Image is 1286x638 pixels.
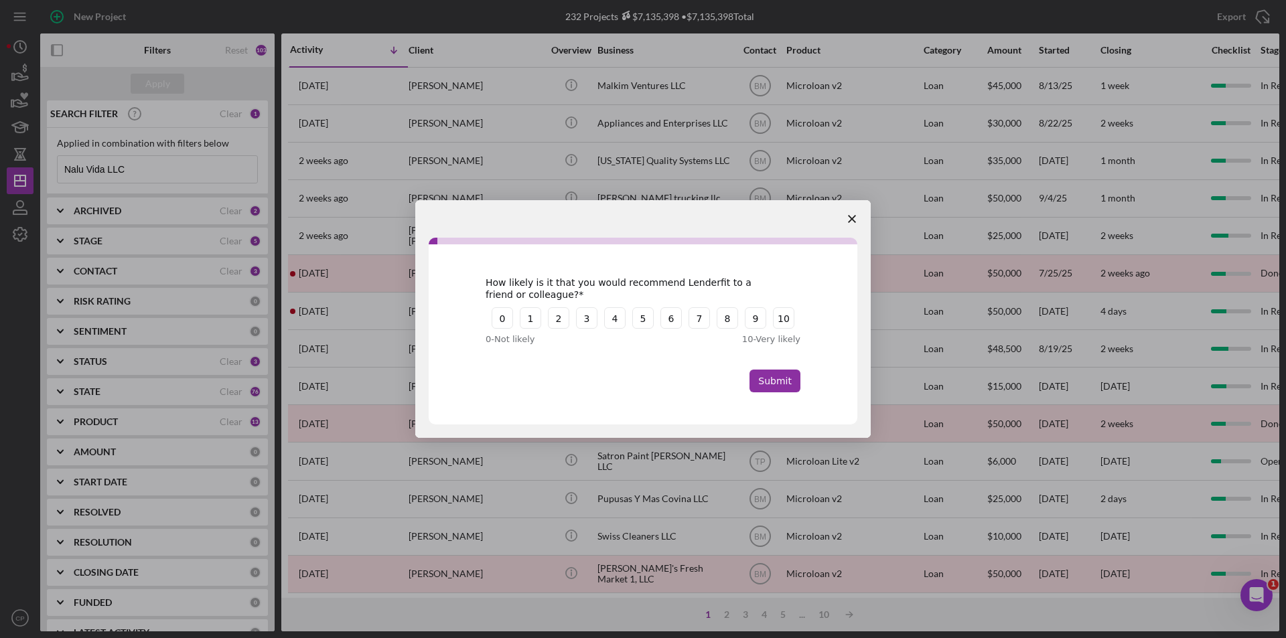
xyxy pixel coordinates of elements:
div: 0 - Not likely [486,333,606,346]
button: Submit [749,370,800,392]
button: 7 [689,307,710,329]
button: 10 [773,307,794,329]
div: 10 - Very likely [680,333,800,346]
button: 3 [576,307,597,329]
button: 1 [520,307,541,329]
button: 2 [548,307,569,329]
button: 9 [745,307,766,329]
button: 5 [632,307,654,329]
button: 0 [492,307,513,329]
span: Close survey [833,200,871,238]
div: How likely is it that you would recommend Lenderfit to a friend or colleague? [486,276,780,301]
button: 4 [604,307,626,329]
button: 8 [717,307,738,329]
button: 6 [660,307,682,329]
